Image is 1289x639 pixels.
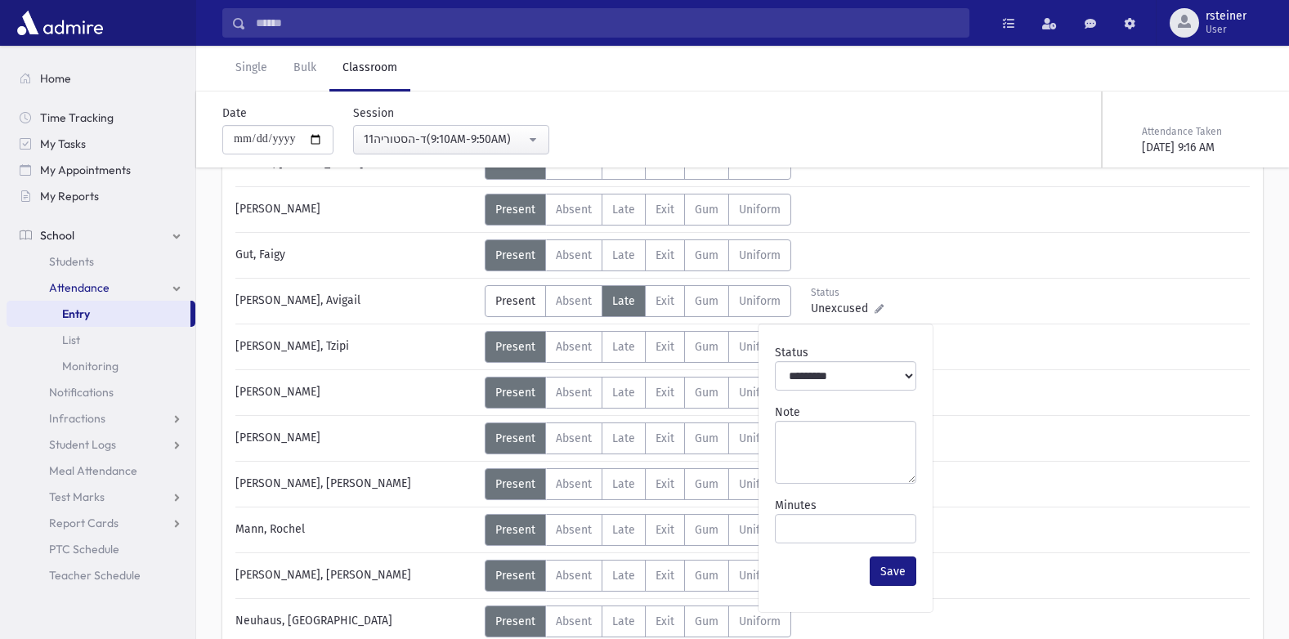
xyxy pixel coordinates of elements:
a: School [7,222,195,248]
span: Present [495,523,535,537]
span: Uniform [739,477,781,491]
span: Uniform [739,294,781,308]
img: AdmirePro [13,7,107,39]
span: Present [495,569,535,583]
span: Exit [656,523,674,537]
span: Late [612,386,635,400]
span: Infractions [49,411,105,426]
a: Entry [7,301,190,327]
span: Report Cards [49,516,119,530]
span: List [62,333,80,347]
span: Absent [556,523,592,537]
span: Absent [556,569,592,583]
span: Present [495,614,535,628]
span: Exit [656,477,674,491]
span: Uniform [739,523,781,537]
span: Uniform [739,203,781,217]
span: Absent [556,340,592,354]
div: AttTypes [485,377,791,409]
span: Gum [695,523,718,537]
span: Uniform [739,431,781,445]
span: Present [495,386,535,400]
a: Teacher Schedule [7,562,195,588]
span: Present [495,431,535,445]
span: Gum [695,340,718,354]
a: Student Logs [7,431,195,458]
span: Test Marks [49,489,105,504]
span: User [1206,23,1246,36]
div: AttTypes [485,468,791,500]
div: [PERSON_NAME], [PERSON_NAME] [227,560,485,592]
span: Absent [556,294,592,308]
a: Monitoring [7,353,195,379]
span: PTC Schedule [49,542,119,556]
span: Present [495,477,535,491]
span: Present [495,294,535,308]
span: Teacher Schedule [49,568,141,583]
div: [PERSON_NAME] [227,377,485,409]
span: Students [49,254,94,269]
div: AttTypes [485,422,791,454]
span: Meal Attendance [49,463,137,478]
span: Late [612,294,635,308]
div: AttTypes [485,605,791,637]
span: rsteiner [1206,10,1246,23]
div: [PERSON_NAME] [227,422,485,454]
div: AttTypes [485,560,791,592]
span: Late [612,431,635,445]
span: Gum [695,294,718,308]
span: Late [612,248,635,262]
span: Uniform [739,569,781,583]
span: Monitoring [62,359,119,373]
a: List [7,327,195,353]
div: [PERSON_NAME], [PERSON_NAME] [227,468,485,500]
span: Exit [656,294,674,308]
div: AttTypes [485,239,791,271]
a: Bulk [280,46,329,92]
span: Late [612,523,635,537]
span: Present [495,340,535,354]
span: Absent [556,203,592,217]
a: My Appointments [7,157,195,183]
span: Uniform [739,386,781,400]
span: Exit [656,569,674,583]
a: Infractions [7,405,195,431]
span: Late [612,477,635,491]
a: Notifications [7,379,195,405]
button: 11ד-הסטוריה(9:10AM-9:50AM) [353,125,549,154]
a: Report Cards [7,510,195,536]
a: Classroom [329,46,410,92]
span: Attendance [49,280,110,295]
div: [DATE] 9:16 AM [1142,139,1260,156]
div: AttTypes [485,331,791,363]
span: Exit [656,431,674,445]
label: Session [353,105,394,122]
a: Test Marks [7,484,195,510]
span: Late [612,614,635,628]
a: PTC Schedule [7,536,195,562]
span: Student Logs [49,437,116,452]
a: Home [7,65,195,92]
input: Search [246,8,969,38]
span: Entry [62,306,90,321]
span: Absent [556,614,592,628]
span: Absent [556,431,592,445]
button: Save [870,556,916,586]
span: Absent [556,386,592,400]
a: Students [7,248,195,275]
span: Present [495,203,535,217]
span: Uniform [739,340,781,354]
span: Unexcused [811,300,875,317]
span: Exit [656,386,674,400]
div: Mann, Rochel [227,514,485,546]
span: Gum [695,431,718,445]
span: Exit [656,340,674,354]
div: 11ד-הסטוריה(9:10AM-9:50AM) [364,131,526,148]
div: [PERSON_NAME] [227,194,485,226]
span: Gum [695,477,718,491]
span: Uniform [739,248,781,262]
div: AttTypes [485,194,791,226]
a: My Tasks [7,131,195,157]
div: [PERSON_NAME], Tzipi [227,331,485,363]
div: AttTypes [485,285,791,317]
